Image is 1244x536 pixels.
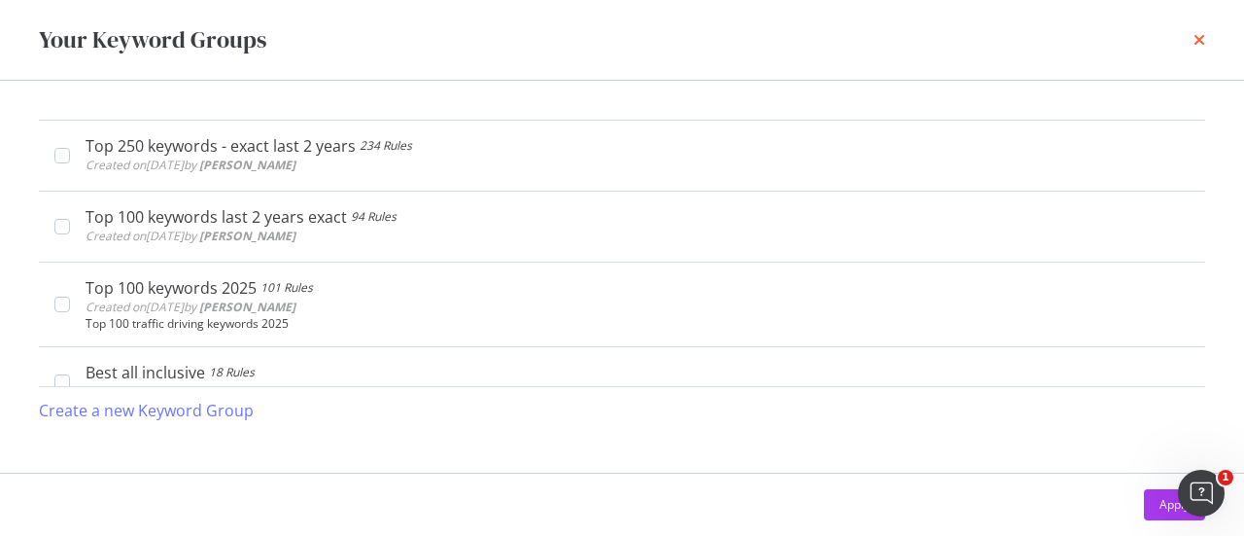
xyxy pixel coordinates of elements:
div: Create a new Keyword Group [39,400,254,422]
button: Apply [1144,489,1205,520]
div: Your Keyword Groups [39,23,266,56]
b: [PERSON_NAME] [199,228,295,244]
div: 94 Rules [351,207,397,227]
div: times [1193,23,1205,56]
span: Created on [DATE] by [86,228,295,244]
div: Top 250 keywords - exact last 2 years [86,136,356,156]
div: 101 Rules [260,278,313,298]
div: Top 100 keywords 2025 [86,278,257,298]
div: Apply [1159,496,1190,513]
b: [PERSON_NAME] [199,299,295,315]
span: 1 [1218,470,1233,485]
iframe: Intercom live chat [1178,470,1225,517]
div: Best all inclusive [86,363,205,382]
span: Created on [DATE] by [86,299,295,315]
div: 18 Rules [209,363,255,382]
div: Top 100 keywords last 2 years exact [86,207,347,227]
div: Top 100 traffic driving keywords 2025 [86,317,1190,331]
b: [PERSON_NAME] [199,157,295,173]
b: [PERSON_NAME] [199,383,295,400]
button: Create a new Keyword Group [39,387,254,434]
div: 234 Rules [360,136,412,156]
span: Created on [DATE] by [86,383,295,400]
span: Created on [DATE] by [86,157,295,173]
